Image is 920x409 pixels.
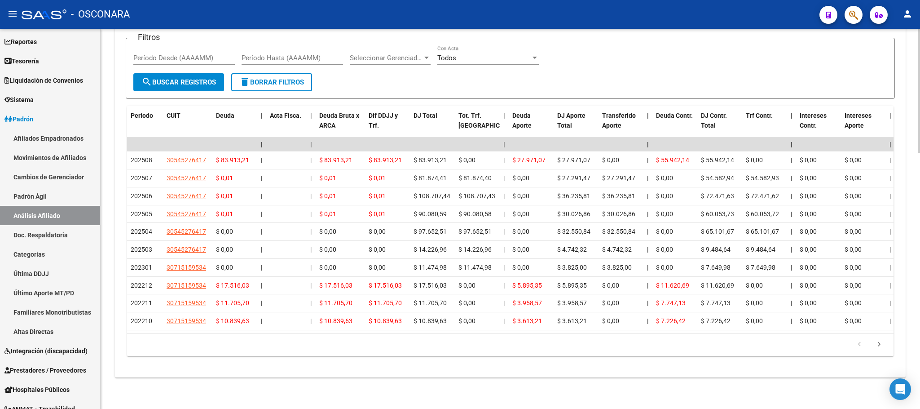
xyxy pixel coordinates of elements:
[231,73,312,91] button: Borrar Filtros
[791,317,792,325] span: |
[261,264,262,271] span: |
[4,56,39,66] span: Tesorería
[557,156,590,164] span: $ 27.971,07
[167,210,206,218] span: 30545276417
[656,156,689,164] span: $ 55.942,14
[414,112,437,119] span: DJ Total
[458,210,492,218] span: $ 90.080,58
[512,228,529,235] span: $ 0,00
[791,192,792,200] span: |
[647,210,648,218] span: |
[4,365,86,375] span: Prestadores / Proveedores
[257,106,266,146] datatable-header-cell: |
[509,106,554,146] datatable-header-cell: Deuda Aporte
[503,246,505,253] span: |
[261,112,263,119] span: |
[791,228,792,235] span: |
[602,246,632,253] span: $ 4.742,32
[647,174,648,182] span: |
[746,112,773,119] span: Trf Contr.
[239,76,250,87] mat-icon: delete
[133,31,164,44] h3: Filtros
[261,156,262,164] span: |
[701,299,731,307] span: $ 7.747,13
[319,299,352,307] span: $ 11.705,70
[791,174,792,182] span: |
[261,246,262,253] span: |
[458,192,495,200] span: $ 108.707,43
[602,192,635,200] span: $ 36.235,81
[167,282,206,289] span: 30715159534
[845,246,862,253] span: $ 0,00
[656,317,686,325] span: $ 7.226,42
[369,299,402,307] span: $ 11.705,70
[414,210,447,218] span: $ 90.080,59
[414,156,447,164] span: $ 83.913,21
[845,156,862,164] span: $ 0,00
[310,228,312,235] span: |
[369,282,402,289] span: $ 17.516,03
[503,174,505,182] span: |
[319,317,352,325] span: $ 10.839,63
[369,112,398,129] span: Dif DDJJ y Trf.
[316,106,365,146] datatable-header-cell: Deuda Bruta x ARCA
[652,106,697,146] datatable-header-cell: Deuda Contr.
[216,174,233,182] span: $ 0,01
[414,192,450,200] span: $ 108.707,44
[512,112,532,129] span: Deuda Aporte
[503,141,505,148] span: |
[4,37,37,47] span: Reportes
[512,192,529,200] span: $ 0,00
[841,106,886,146] datatable-header-cell: Intereses Aporte
[216,264,233,271] span: $ 0,00
[746,174,779,182] span: $ 54.582,93
[131,174,152,182] span: 202507
[557,112,585,129] span: DJ Aporte Total
[503,112,505,119] span: |
[458,228,492,235] span: $ 97.652,51
[310,282,312,289] span: |
[319,246,336,253] span: $ 0,00
[458,282,475,289] span: $ 0,00
[131,156,152,164] span: 202508
[800,156,817,164] span: $ 0,00
[212,106,257,146] datatable-header-cell: Deuda
[369,210,386,218] span: $ 0,01
[414,264,447,271] span: $ 11.474,98
[512,299,542,307] span: $ 3.958,57
[557,299,587,307] span: $ 3.958,57
[127,106,163,146] datatable-header-cell: Período
[643,106,652,146] datatable-header-cell: |
[437,54,456,62] span: Todos
[889,246,891,253] span: |
[512,264,529,271] span: $ 0,00
[889,228,891,235] span: |
[216,282,249,289] span: $ 17.516,03
[845,112,872,129] span: Intereses Aporte
[647,317,648,325] span: |
[131,228,152,235] span: 202504
[557,317,587,325] span: $ 3.613,21
[656,174,673,182] span: $ 0,00
[503,264,505,271] span: |
[602,264,632,271] span: $ 3.825,00
[261,228,262,235] span: |
[503,299,505,307] span: |
[319,282,352,289] span: $ 17.516,03
[791,156,792,164] span: |
[167,156,206,164] span: 30545276417
[455,106,500,146] datatable-header-cell: Tot. Trf. Bruto
[503,192,505,200] span: |
[458,299,475,307] span: $ 0,00
[512,317,542,325] span: $ 3.613,21
[886,106,895,146] datatable-header-cell: |
[369,174,386,182] span: $ 0,01
[557,210,590,218] span: $ 30.026,86
[647,156,648,164] span: |
[4,385,70,395] span: Hospitales Públicos
[602,317,619,325] span: $ 0,00
[7,9,18,19] mat-icon: menu
[791,141,792,148] span: |
[512,210,529,218] span: $ 0,00
[503,228,505,235] span: |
